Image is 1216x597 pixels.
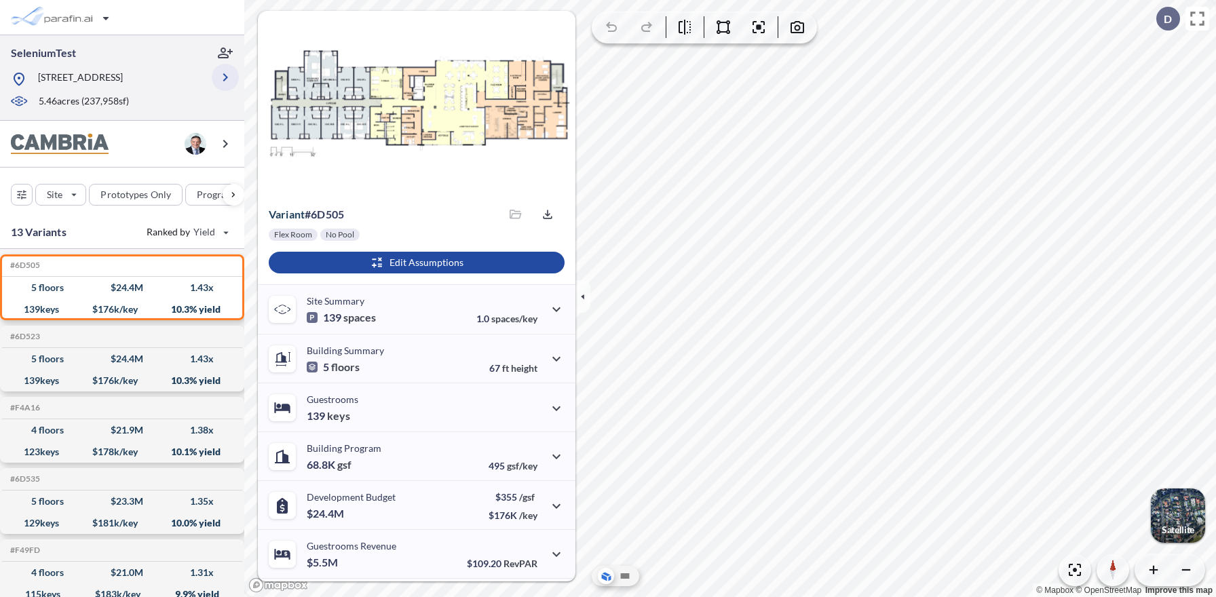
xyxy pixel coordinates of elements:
[1145,585,1213,595] a: Improve this map
[89,184,183,206] button: Prototypes Only
[1076,585,1141,595] a: OpenStreetMap
[307,409,350,423] p: 139
[269,208,305,220] span: Variant
[1151,488,1205,543] button: Switcher ImageSatellite
[39,94,129,109] p: 5.46 acres ( 237,958 sf)
[7,545,40,555] h5: Click to copy the code
[503,558,537,569] span: RevPAR
[519,509,537,521] span: /key
[185,184,259,206] button: Program
[248,577,308,593] a: Mapbox homepage
[476,313,537,324] p: 1.0
[489,460,537,471] p: 495
[185,133,206,155] img: user logo
[11,134,109,155] img: BrandImage
[136,221,237,243] button: Ranked by Yield
[489,362,537,374] p: 67
[274,229,312,240] p: Flex Room
[337,458,351,471] span: gsf
[507,460,537,471] span: gsf/key
[489,509,537,521] p: $176K
[331,360,360,374] span: floors
[489,491,537,503] p: $355
[7,474,40,484] h5: Click to copy the code
[307,458,351,471] p: 68.8K
[1151,488,1205,543] img: Switcher Image
[7,261,40,270] h5: Click to copy the code
[343,311,376,324] span: spaces
[307,345,384,356] p: Building Summary
[598,568,614,584] button: Aerial View
[1162,524,1194,535] p: Satellite
[1036,585,1073,595] a: Mapbox
[38,71,123,88] p: [STREET_ADDRESS]
[307,360,360,374] p: 5
[389,256,463,269] p: Edit Assumptions
[307,311,376,324] p: 139
[307,507,346,520] p: $24.4M
[307,491,396,503] p: Development Budget
[467,558,537,569] p: $109.20
[307,295,364,307] p: Site Summary
[193,225,216,239] span: Yield
[327,409,350,423] span: keys
[307,540,396,552] p: Guestrooms Revenue
[307,393,358,405] p: Guestrooms
[307,442,381,454] p: Building Program
[307,556,340,569] p: $5.5M
[7,403,40,412] h5: Click to copy the code
[7,332,40,341] h5: Click to copy the code
[100,188,171,201] p: Prototypes Only
[35,184,86,206] button: Site
[519,491,535,503] span: /gsf
[1164,13,1172,25] p: D
[47,188,62,201] p: Site
[502,362,509,374] span: ft
[269,252,565,273] button: Edit Assumptions
[511,362,537,374] span: height
[11,224,66,240] p: 13 Variants
[491,313,537,324] span: spaces/key
[197,188,235,201] p: Program
[617,568,633,584] button: Site Plan
[326,229,354,240] p: No Pool
[269,208,344,221] p: # 6d505
[11,45,76,60] p: SeleniumTest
